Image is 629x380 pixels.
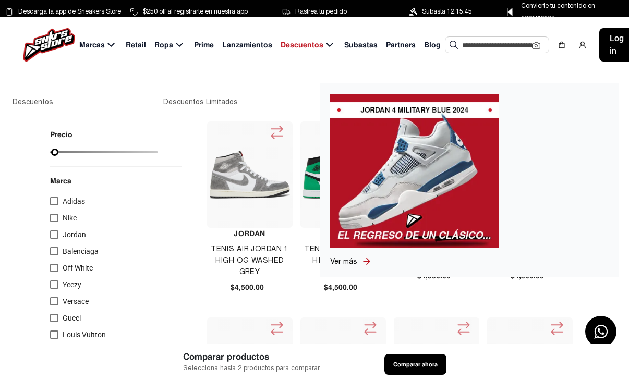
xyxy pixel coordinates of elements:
[63,280,81,289] span: Yeezy
[450,41,458,49] img: Buscar
[63,330,106,339] span: Louis Vuitton
[330,257,357,266] span: Ver más
[330,256,361,267] a: Ver más
[344,40,378,51] span: Subastas
[558,41,566,49] img: shopping
[222,40,272,51] span: Lanzamientos
[63,314,81,322] span: Gucci
[126,40,146,51] span: Retail
[143,6,248,17] span: $250 off al registrarte en nuestra app
[23,28,75,62] img: logo
[79,40,105,51] span: Marcas
[194,40,214,51] span: Prime
[386,40,416,51] span: Partners
[295,6,347,17] span: Rastrea tu pedido
[532,41,540,50] img: Cámara
[281,40,323,51] span: Descuentos
[231,282,264,293] span: $4,500.00
[63,297,89,305] span: Versace
[578,41,587,49] img: user
[424,40,441,51] span: Blog
[18,6,121,17] span: Descarga la app de Sneakers Store
[503,8,516,16] img: Control Point Icon
[610,32,624,57] span: Log in
[154,40,173,51] span: Ropa
[384,354,446,375] button: Comparar ahora
[422,6,472,17] span: Subasta 12:15:45
[163,96,308,108] a: Descuentos Limitados
[13,96,157,108] a: Descuentos
[183,363,320,373] span: Selecciona hasta 2 productos para comparar
[183,350,320,363] span: Comparar productos
[324,282,357,293] span: $4,500.00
